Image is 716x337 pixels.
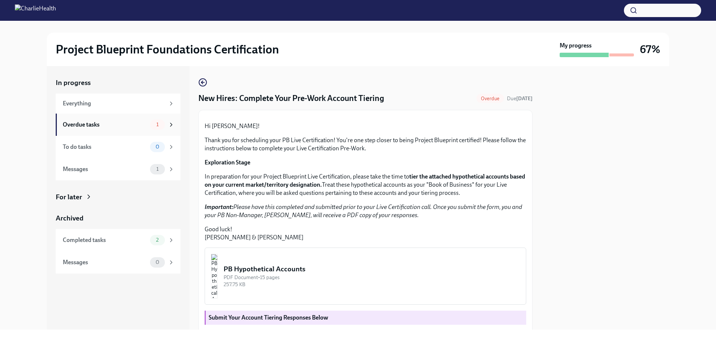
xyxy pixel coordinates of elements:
h4: New Hires: Complete Your Pre-Work Account Tiering [198,93,384,104]
span: Overdue [476,96,504,101]
em: Please have this completed and submitted prior to your Live Certification call. Once you submit t... [205,203,522,219]
div: Messages [63,165,147,173]
div: Messages [63,258,147,266]
strong: [DATE] [516,95,533,102]
a: Everything [56,94,180,114]
div: PDF Document • 15 pages [224,274,520,281]
span: 1 [152,122,163,127]
a: For later [56,192,180,202]
img: CharlieHealth [15,4,56,16]
p: Good luck! [PERSON_NAME] & [PERSON_NAME] [205,225,526,242]
button: PB Hypothetical AccountsPDF Document•15 pages257.75 KB [205,248,526,305]
div: For later [56,192,82,202]
span: 1 [152,166,163,172]
span: Due [507,95,533,102]
p: Thank you for scheduling your PB Live Certification! You're one step closer to being Project Blue... [205,136,526,153]
div: To do tasks [63,143,147,151]
strong: My progress [560,42,592,50]
a: Completed tasks2 [56,229,180,251]
a: Messages0 [56,251,180,274]
img: PB Hypothetical Accounts [211,254,218,298]
strong: Submit Your Account Tiering Responses Below [209,314,328,321]
a: Messages1 [56,158,180,180]
div: Completed tasks [63,236,147,244]
div: Overdue tasks [63,121,147,129]
a: To do tasks0 [56,136,180,158]
h3: 67% [640,43,660,56]
strong: Exploration Stage [205,159,250,166]
p: Hi [PERSON_NAME]! [205,122,526,130]
div: PB Hypothetical Accounts [224,264,520,274]
a: Archived [56,213,180,223]
div: Everything [63,99,165,108]
span: 0 [151,144,164,150]
span: 0 [151,259,164,265]
span: 2 [152,237,163,243]
a: Overdue tasks1 [56,114,180,136]
h2: Project Blueprint Foundations Certification [56,42,279,57]
a: In progress [56,78,180,88]
strong: Important: [205,203,233,210]
p: In preparation for your Project Blueprint Live Certification, please take the time to Treat these... [205,173,526,197]
div: 257.75 KB [224,281,520,288]
span: September 8th, 2025 11:00 [507,95,533,102]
